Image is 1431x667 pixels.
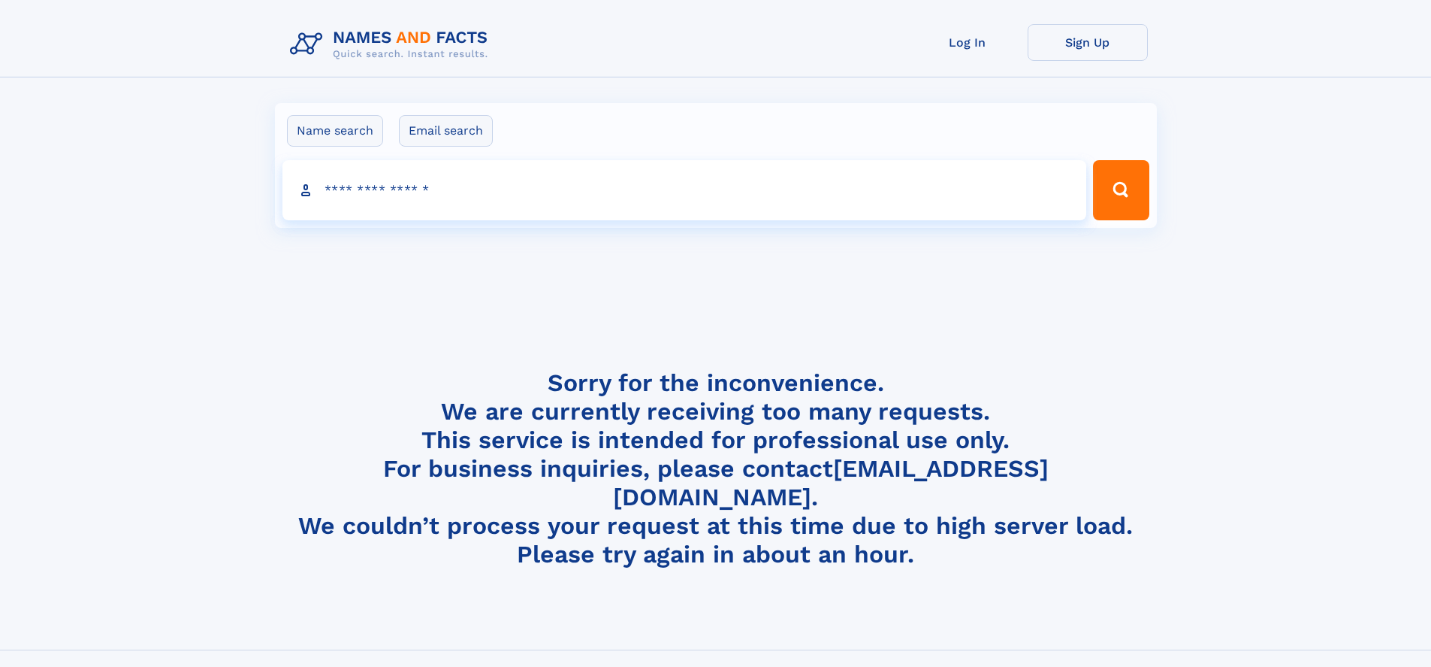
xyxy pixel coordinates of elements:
[284,24,500,65] img: Logo Names and Facts
[1093,160,1149,220] button: Search Button
[284,368,1148,569] h4: Sorry for the inconvenience. We are currently receiving too many requests. This service is intend...
[399,115,493,147] label: Email search
[613,454,1049,511] a: [EMAIL_ADDRESS][DOMAIN_NAME]
[907,24,1028,61] a: Log In
[287,115,383,147] label: Name search
[1028,24,1148,61] a: Sign Up
[282,160,1087,220] input: search input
